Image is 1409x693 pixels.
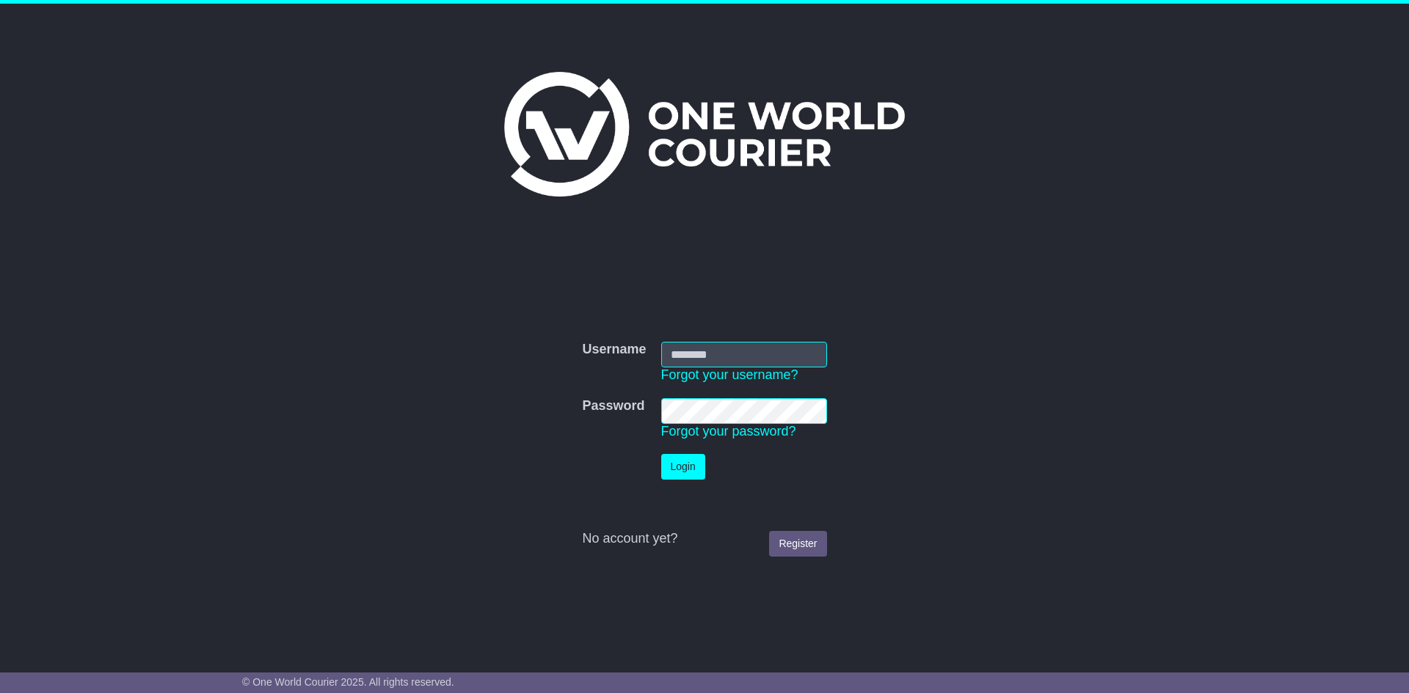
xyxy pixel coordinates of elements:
img: One World [504,72,905,197]
label: Password [582,398,644,414]
div: No account yet? [582,531,826,547]
a: Forgot your password? [661,424,796,439]
a: Register [769,531,826,557]
span: © One World Courier 2025. All rights reserved. [242,676,454,688]
label: Username [582,342,646,358]
button: Login [661,454,705,480]
a: Forgot your username? [661,367,798,382]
